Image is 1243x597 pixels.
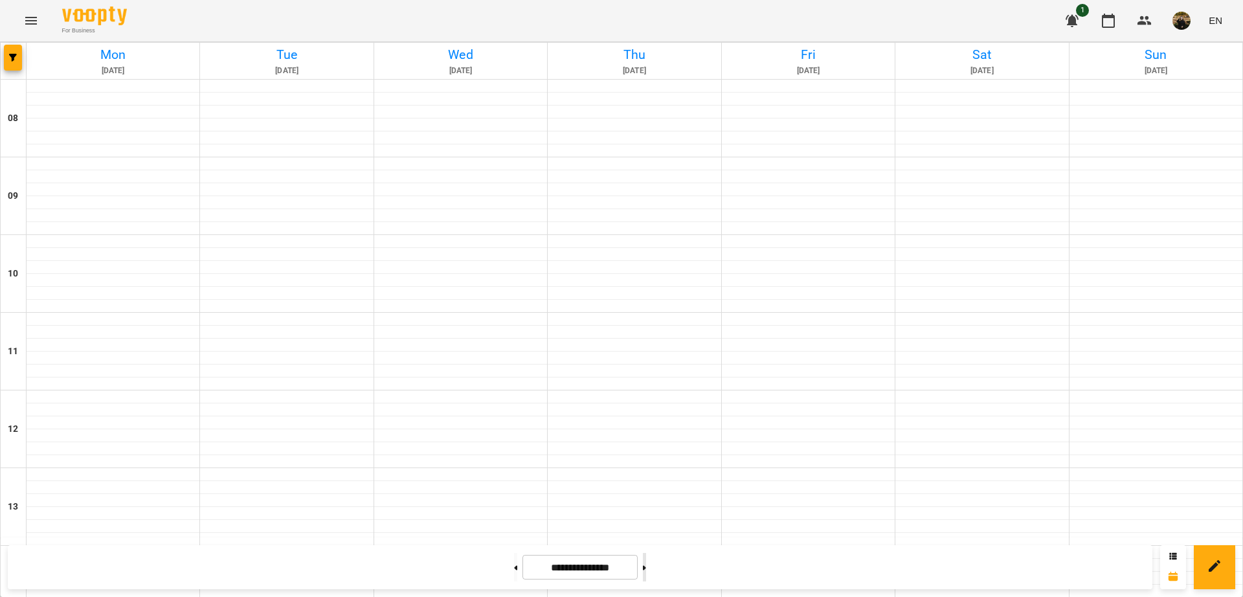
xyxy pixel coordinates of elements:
[8,344,18,359] h6: 11
[62,27,127,35] span: For Business
[28,65,197,77] h6: [DATE]
[16,5,47,36] button: Menu
[62,6,127,25] img: Voopty Logo
[8,189,18,203] h6: 09
[376,45,545,65] h6: Wed
[8,111,18,126] h6: 08
[1172,12,1191,30] img: 30463036ea563b2b23a8b91c0e98b0e0.jpg
[897,45,1066,65] h6: Sat
[1076,4,1089,17] span: 1
[1071,65,1240,77] h6: [DATE]
[724,45,893,65] h6: Fri
[8,500,18,514] h6: 13
[8,267,18,281] h6: 10
[1071,45,1240,65] h6: Sun
[1209,14,1222,27] span: EN
[897,65,1066,77] h6: [DATE]
[202,45,371,65] h6: Tue
[550,45,719,65] h6: Thu
[202,65,371,77] h6: [DATE]
[376,65,545,77] h6: [DATE]
[8,422,18,436] h6: 12
[28,45,197,65] h6: Mon
[724,65,893,77] h6: [DATE]
[1204,8,1227,32] button: EN
[550,65,719,77] h6: [DATE]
